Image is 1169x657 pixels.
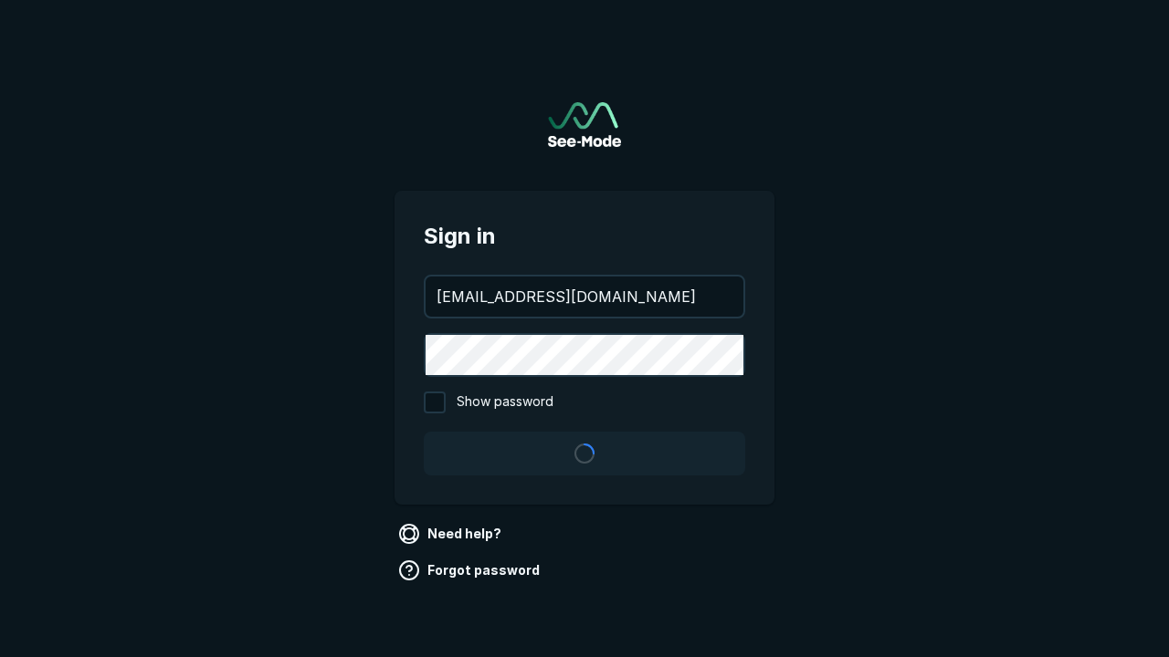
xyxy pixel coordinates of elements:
img: See-Mode Logo [548,102,621,147]
a: Forgot password [395,556,547,585]
span: Show password [457,391,553,413]
a: Need help? [395,519,509,548]
span: Sign in [424,220,745,253]
a: Go to sign in [548,102,621,147]
input: your@email.com [426,276,743,317]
